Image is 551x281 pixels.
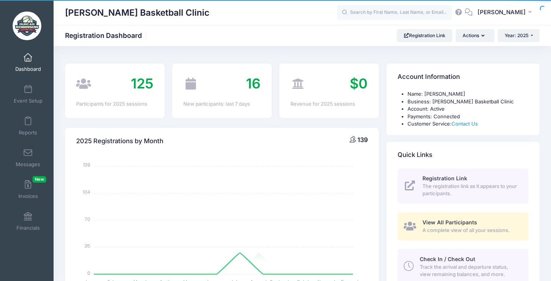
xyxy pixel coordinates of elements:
span: Registration Link [422,175,467,181]
a: Contact Us [452,121,478,127]
tspan: 0 [87,270,90,276]
button: Year: 2025 [498,29,540,42]
tspan: 104 [83,189,90,195]
h1: [PERSON_NAME] Basketball Clinic [65,4,209,21]
a: Messages [10,144,46,171]
span: Event Setup [14,98,42,104]
span: $0 [350,75,368,92]
span: Financials [16,225,40,231]
li: Name: [PERSON_NAME] [408,90,528,98]
li: Payments: Connected [408,113,528,121]
a: Event Setup [10,81,46,108]
h4: 2025 Registrations by Month [76,130,163,152]
img: Duncan Robinson Basketball Clinic [13,11,41,40]
span: 16 [246,75,261,92]
span: Invoices [18,193,38,199]
span: 139 [357,136,368,144]
h1: Registration Dashboard [65,31,148,39]
button: Actions [456,29,494,42]
span: [PERSON_NAME] [478,8,526,16]
span: A complete view of all your sessions. [422,227,520,234]
span: Check In / Check Out [420,256,475,262]
input: Search by First Name, Last Name, or Email... [337,5,452,20]
a: InvoicesNew [10,176,46,203]
span: Track the arrival and departure status, view remaining balances, and more. [420,263,520,278]
li: Business: [PERSON_NAME] Basketball Clinic [408,98,528,106]
span: 125 [131,75,153,92]
div: New participants: last 7 days [183,100,261,108]
tspan: 35 [85,243,90,249]
h4: Quick Links [398,144,432,166]
tspan: 70 [85,216,90,222]
a: Registration Link The registration link as it appears to your participants. [398,168,528,204]
a: View All Participants A complete view of all your sessions. [398,212,528,240]
span: New [33,176,46,183]
a: Dashboard [10,49,46,76]
li: Customer Service: [408,120,528,128]
div: Participants for 2025 sessions [76,100,153,108]
a: Registration Link [397,29,452,42]
button: [PERSON_NAME] [473,4,540,21]
h4: Account Information [398,66,460,88]
span: The registration link as it appears to your participants. [422,183,520,198]
span: Reports [19,129,37,136]
div: Revenue for 2025 sessions [290,100,368,108]
span: View All Participants [422,219,477,225]
tspan: 139 [83,162,90,168]
span: Year: 2025 [505,33,528,38]
a: Financials [10,208,46,235]
li: Account: Active [408,105,528,113]
span: Messages [16,161,40,168]
span: Dashboard [15,66,41,72]
a: Reports [10,113,46,139]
